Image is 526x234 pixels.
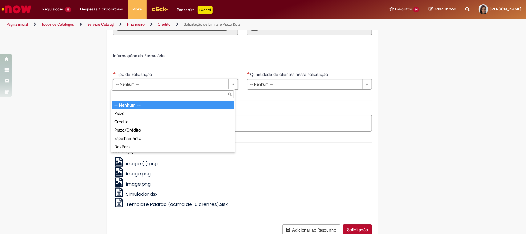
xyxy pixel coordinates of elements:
div: DexPara [112,143,234,151]
div: Espelhamento [112,134,234,143]
div: -- Nenhum -- [112,101,234,109]
div: Prazo [112,109,234,118]
ul: Tipo de solicitação [111,100,235,152]
div: Crédito [112,118,234,126]
div: Prazo/Crédito [112,126,234,134]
